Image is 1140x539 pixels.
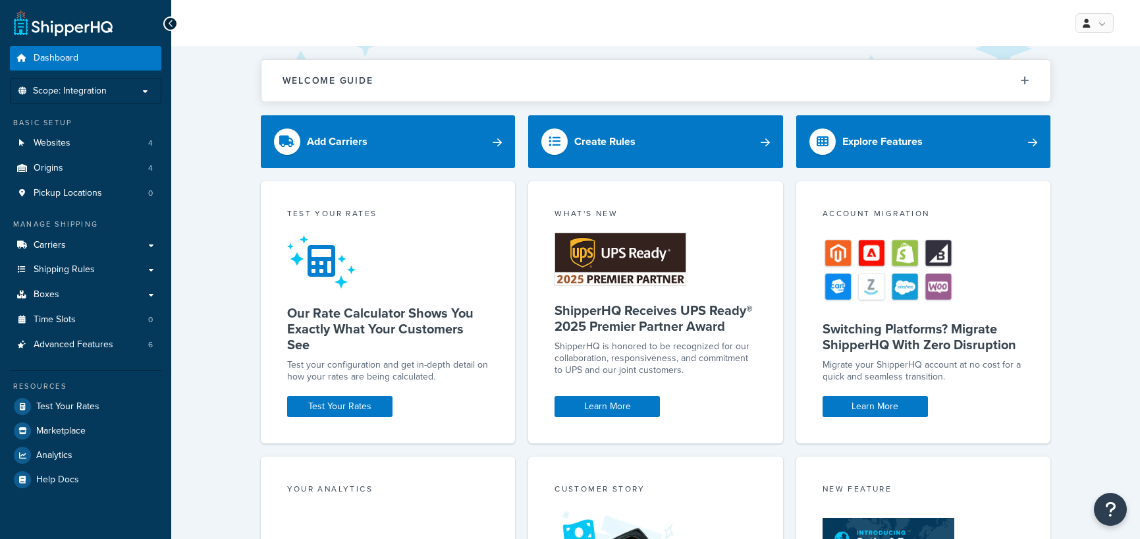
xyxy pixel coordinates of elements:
[33,86,107,97] span: Scope: Integration
[842,132,923,151] div: Explore Features
[34,53,78,64] span: Dashboard
[10,117,161,128] div: Basic Setup
[34,240,66,251] span: Carriers
[287,305,489,353] h5: Our Rate Calculator Shows You Exactly What Your Customers See
[10,258,161,282] a: Shipping Rules
[34,339,113,351] span: Advanced Features
[10,156,161,181] li: Origins
[10,468,161,492] a: Help Docs
[34,314,76,326] span: Time Slots
[10,131,161,156] a: Websites4
[555,483,757,498] div: Customer Story
[10,443,161,467] a: Analytics
[823,321,1025,353] h5: Switching Platforms? Migrate ShipperHQ With Zero Disruption
[287,483,489,498] div: Your Analytics
[10,219,161,230] div: Manage Shipping
[1094,493,1127,526] button: Open Resource Center
[10,333,161,357] li: Advanced Features
[148,339,153,351] span: 6
[148,138,153,149] span: 4
[10,181,161,206] li: Pickup Locations
[34,188,102,199] span: Pickup Locations
[10,46,161,71] a: Dashboard
[287,359,489,383] div: Test your configuration and get in-depth detail on how your rates are being calculated.
[34,138,70,149] span: Websites
[307,132,367,151] div: Add Carriers
[555,341,757,376] p: ShipperHQ is honored to be recognized for our collaboration, responsiveness, and commitment to UP...
[36,426,86,437] span: Marketplace
[283,76,373,86] h2: Welcome Guide
[796,115,1051,168] a: Explore Features
[10,395,161,418] a: Test Your Rates
[10,131,161,156] li: Websites
[823,359,1025,383] div: Migrate your ShipperHQ account at no cost for a quick and seamless transition.
[148,188,153,199] span: 0
[555,396,660,417] a: Learn More
[36,401,99,412] span: Test Your Rates
[823,396,928,417] a: Learn More
[823,208,1025,223] div: Account Migration
[34,163,63,174] span: Origins
[148,314,153,326] span: 0
[10,308,161,332] li: Time Slots
[10,333,161,357] a: Advanced Features6
[555,302,757,334] h5: ShipperHQ Receives UPS Ready® 2025 Premier Partner Award
[10,308,161,332] a: Time Slots0
[10,233,161,258] a: Carriers
[10,381,161,392] div: Resources
[287,396,393,417] a: Test Your Rates
[823,483,1025,498] div: New Feature
[34,264,95,275] span: Shipping Rules
[528,115,783,168] a: Create Rules
[574,132,636,151] div: Create Rules
[36,474,79,486] span: Help Docs
[287,208,489,223] div: Test your rates
[555,208,757,223] div: What's New
[10,419,161,443] a: Marketplace
[34,289,59,300] span: Boxes
[261,115,516,168] a: Add Carriers
[261,60,1050,101] button: Welcome Guide
[148,163,153,174] span: 4
[36,450,72,461] span: Analytics
[10,156,161,181] a: Origins4
[10,283,161,307] a: Boxes
[10,181,161,206] a: Pickup Locations0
